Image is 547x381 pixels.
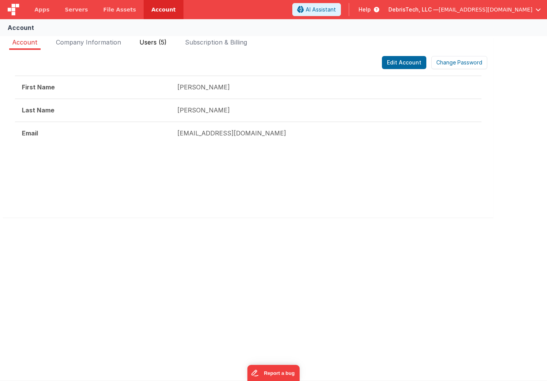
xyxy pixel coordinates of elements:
span: Help [359,6,371,13]
span: Servers [65,6,88,13]
span: [EMAIL_ADDRESS][DOMAIN_NAME] [439,6,532,13]
span: Account [12,38,38,46]
span: File Assets [103,6,136,13]
div: Account [8,23,34,32]
span: Subscription & Billing [185,38,247,46]
span: AI Assistant [306,6,336,13]
strong: Email [22,129,38,137]
strong: Last Name [22,106,54,114]
span: Company Information [56,38,121,46]
td: [EMAIL_ADDRESS][DOMAIN_NAME] [170,122,481,144]
button: AI Assistant [292,3,341,16]
button: Edit Account [382,56,426,69]
span: DebrisTech, LLC — [388,6,439,13]
td: [PERSON_NAME] [170,76,481,99]
button: Change Password [431,56,487,69]
td: [PERSON_NAME] [170,99,481,122]
button: DebrisTech, LLC — [EMAIL_ADDRESS][DOMAIN_NAME] [388,6,541,13]
span: Apps [34,6,49,13]
span: Users (5) [139,38,167,46]
strong: First Name [22,83,55,91]
iframe: Marker.io feedback button [247,365,300,381]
